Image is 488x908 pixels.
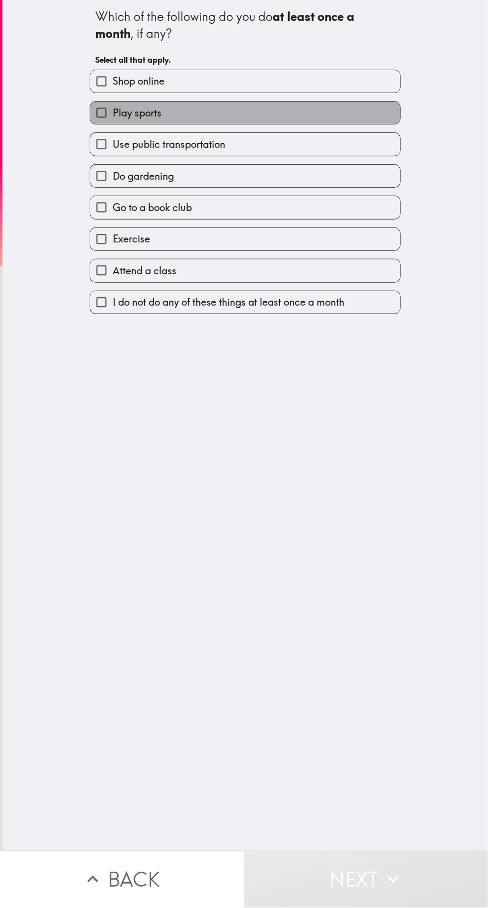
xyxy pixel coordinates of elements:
button: Play sports [90,102,400,124]
button: Exercise [90,228,400,250]
button: Use public transportation [90,133,400,155]
span: Shop online [113,74,164,88]
button: Do gardening [90,165,400,187]
span: Do gardening [113,169,174,183]
b: at least once a month [95,9,357,41]
button: Go to a book club [90,196,400,219]
span: Attend a class [113,264,176,278]
span: Use public transportation [113,137,225,151]
span: Go to a book club [113,201,192,215]
div: Which of the following do you do , if any? [95,8,395,42]
button: Shop online [90,70,400,93]
button: Attend a class [90,259,400,282]
span: Play sports [113,106,162,120]
h6: Select all that apply. [95,54,395,65]
span: I do not do any of these things at least once a month [113,295,344,309]
span: Exercise [113,232,150,246]
button: I do not do any of these things at least once a month [90,291,400,314]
